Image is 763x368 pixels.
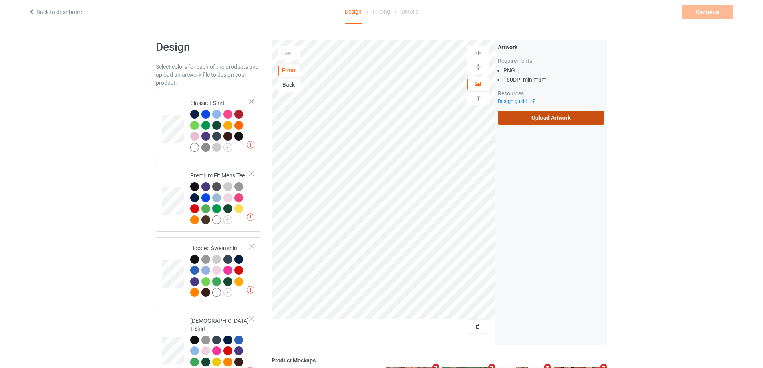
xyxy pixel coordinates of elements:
[201,143,210,152] img: heather_texture.png
[498,43,604,51] div: Artwork
[223,288,232,297] img: svg+xml;base64,PD94bWwgdmVyc2lvbj0iMS4wIiBlbmNvZGluZz0iVVRGLTgiPz4KPHN2ZyB3aWR0aD0iMjJweCIgaGVpZ2...
[498,111,604,125] label: Upload Artwork
[503,66,604,74] li: PNG
[498,89,604,97] div: Resources
[498,98,534,104] a: Design guide
[234,182,243,191] img: heather_texture.png
[156,40,260,54] h1: Design
[475,49,482,57] img: svg%3E%0A
[223,143,232,152] img: svg+xml;base64,PD94bWwgdmVyc2lvbj0iMS4wIiBlbmNvZGluZz0iVVRGLTgiPz4KPHN2ZyB3aWR0aD0iMjJweCIgaGVpZ2...
[401,0,418,23] div: Details
[28,9,84,15] a: Back to dashboard
[475,63,482,71] img: svg%3E%0A
[272,356,607,364] div: Product Mockups
[345,0,362,24] div: Design
[503,76,604,84] li: 150 DPI minimum
[278,81,300,89] div: Back
[190,244,250,296] div: Hooded Sweatshirt
[190,99,250,151] div: Classic T-Shirt
[156,165,260,232] div: Premium Fit Mens Tee
[247,286,254,294] img: exclamation icon
[278,66,300,74] div: Front
[223,215,232,224] img: svg+xml;base64,PD94bWwgdmVyc2lvbj0iMS4wIiBlbmNvZGluZz0iVVRGLTgiPz4KPHN2ZyB3aWR0aD0iMjJweCIgaGVpZ2...
[247,213,254,221] img: exclamation icon
[498,57,604,65] div: Requirements
[156,237,260,304] div: Hooded Sweatshirt
[190,171,250,223] div: Premium Fit Mens Tee
[373,0,390,23] div: Pricing
[156,93,260,159] div: Classic T-Shirt
[156,63,260,87] div: Select colors for each of the products and upload an artwork file to design your product.
[247,141,254,149] img: exclamation icon
[475,95,482,102] img: svg%3E%0A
